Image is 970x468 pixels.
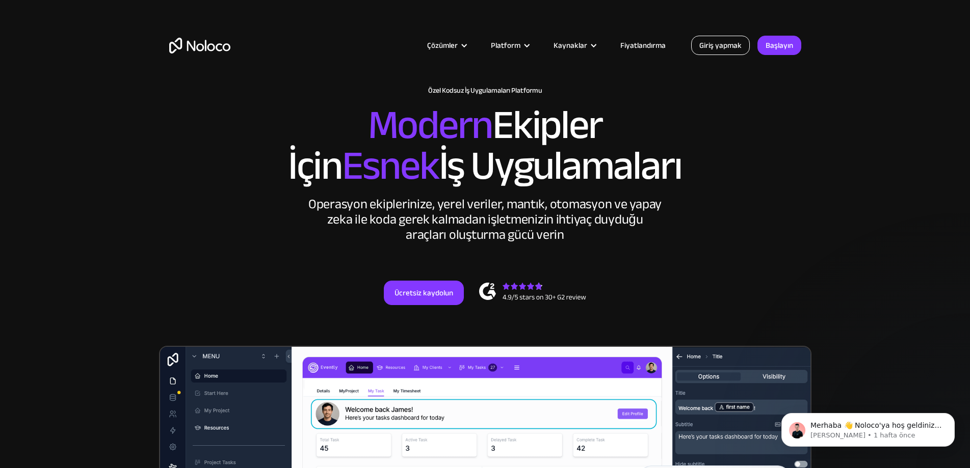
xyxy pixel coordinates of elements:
[691,36,750,55] a: Giriş yapmak
[288,128,342,204] font: İçin
[342,128,439,204] font: Esnek
[395,286,453,300] font: Ücretsiz kaydolun
[699,38,742,52] font: Giriş yapmak
[491,38,520,52] font: Platform
[478,39,541,52] div: Platform
[439,128,682,204] font: İş Uygulamaları
[308,191,662,247] font: Operasyon ekiplerinize, yerel veriler, mantık, otomasyon ve yapay zeka ile koda gerek kalmadan iş...
[427,38,458,52] font: Çözümler
[757,36,801,55] a: Başlayın
[414,39,478,52] div: Çözümler
[620,38,666,52] font: Fiyatlandırma
[541,39,608,52] div: Kaynaklar
[384,281,464,305] a: Ücretsiz kaydolun
[368,87,493,163] font: Modern
[169,38,230,53] a: Ev
[492,87,602,163] font: Ekipler
[608,39,678,52] a: Fiyatlandırma
[554,38,587,52] font: Kaynaklar
[766,38,793,52] font: Başlayın
[766,392,970,463] iframe: İnterkom bildirim mesajı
